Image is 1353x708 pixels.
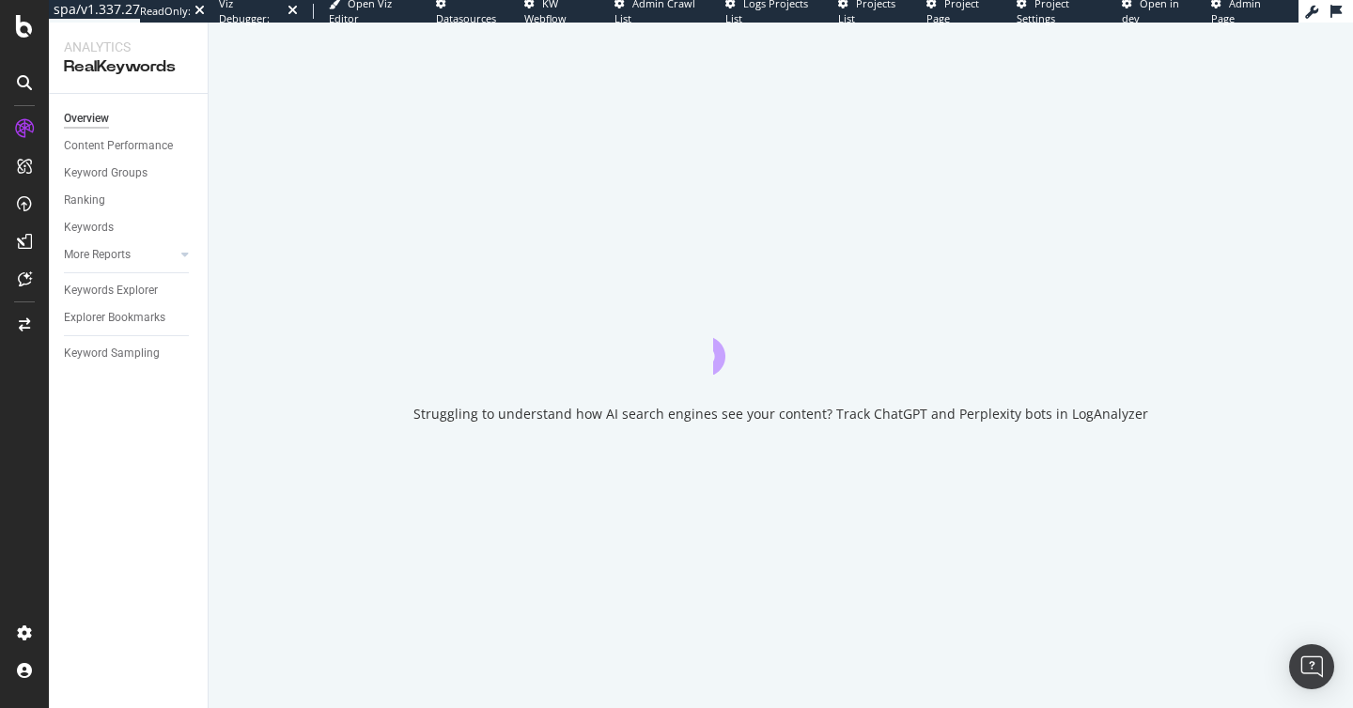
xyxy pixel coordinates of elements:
[64,308,165,328] div: Explorer Bookmarks
[64,109,109,129] div: Overview
[64,281,194,300] a: Keywords Explorer
[64,344,194,363] a: Keyword Sampling
[713,307,848,375] div: animation
[436,11,496,25] span: Datasources
[64,109,194,129] a: Overview
[413,405,1148,423] div: Struggling to understand how AI search engines see your content? Track ChatGPT and Perplexity bot...
[64,191,105,210] div: Ranking
[64,191,194,210] a: Ranking
[64,163,148,183] div: Keyword Groups
[64,38,193,56] div: Analytics
[1289,644,1334,689] div: Open Intercom Messenger
[64,218,194,238] a: Keywords
[64,136,173,156] div: Content Performance
[64,163,194,183] a: Keyword Groups
[64,136,194,156] a: Content Performance
[64,308,194,328] a: Explorer Bookmarks
[64,245,131,265] div: More Reports
[64,245,176,265] a: More Reports
[64,344,160,363] div: Keyword Sampling
[140,4,191,19] div: ReadOnly:
[64,56,193,78] div: RealKeywords
[64,218,114,238] div: Keywords
[64,281,158,300] div: Keywords Explorer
